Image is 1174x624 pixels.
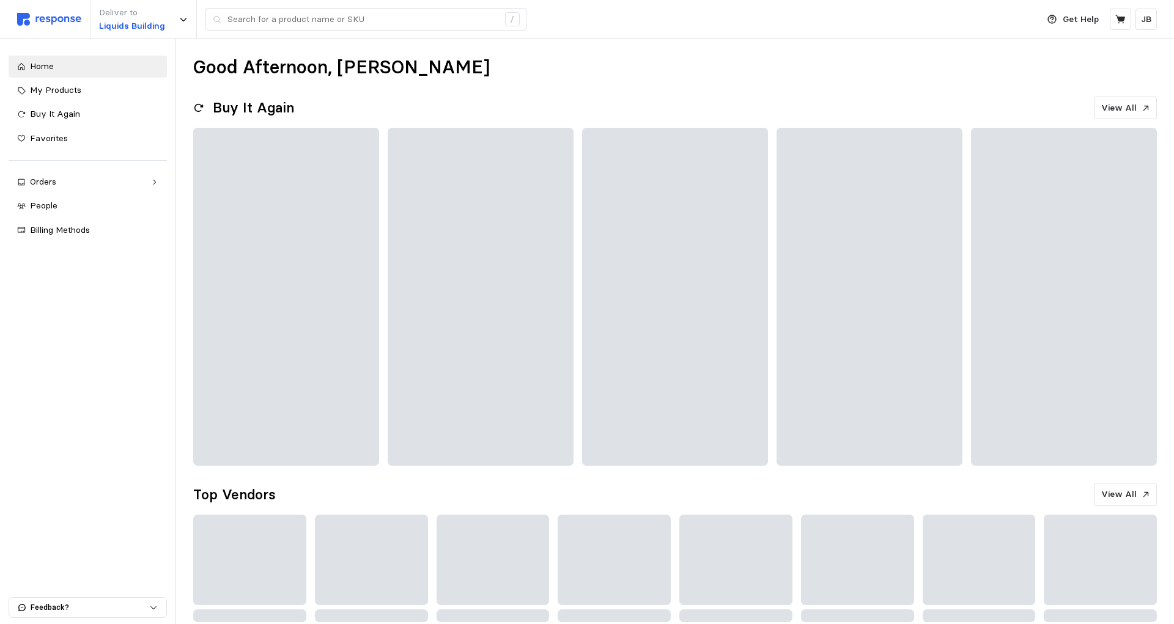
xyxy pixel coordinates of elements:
a: Buy It Again [9,103,167,125]
div: / [505,12,520,27]
input: Search for a product name or SKU [227,9,498,31]
button: View All [1094,483,1157,506]
a: My Products [9,79,167,101]
span: My Products [30,84,81,95]
p: Feedback? [31,602,149,613]
span: Billing Methods [30,224,90,235]
button: JB [1135,9,1157,30]
span: People [30,200,57,211]
button: Get Help [1040,8,1106,31]
button: View All [1094,97,1157,120]
a: Orders [9,171,167,193]
span: Favorites [30,133,68,144]
div: Orders [30,175,146,189]
p: Get Help [1063,13,1099,26]
p: View All [1101,488,1137,501]
h2: Top Vendors [193,485,276,504]
a: People [9,195,167,217]
a: Home [9,56,167,78]
h2: Buy It Again [213,98,294,117]
h1: Good Afternoon, [PERSON_NAME] [193,56,490,79]
a: Favorites [9,128,167,150]
a: Billing Methods [9,219,167,241]
p: View All [1101,101,1137,115]
span: Buy It Again [30,108,80,119]
span: Home [30,61,54,72]
img: svg%3e [17,13,81,26]
button: Feedback? [9,598,166,617]
p: Liquids Building [99,20,165,33]
p: Deliver to [99,6,165,20]
p: JB [1141,13,1151,26]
